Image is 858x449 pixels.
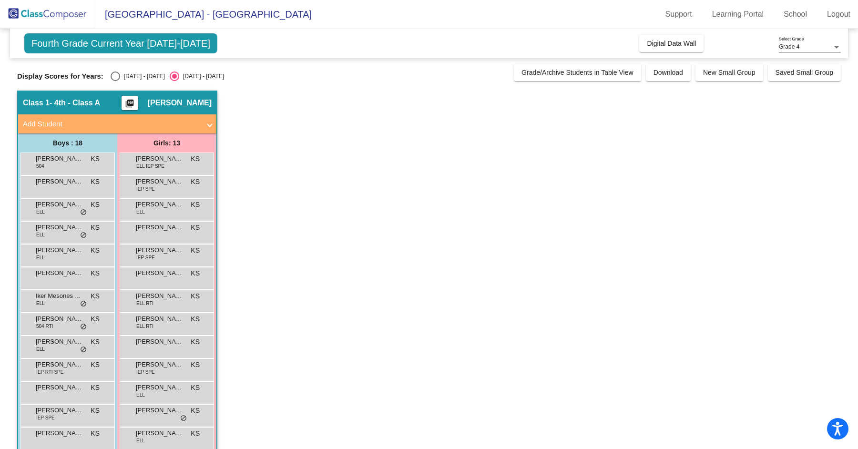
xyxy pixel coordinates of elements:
[136,268,184,278] span: [PERSON_NAME]-[PERSON_NAME]
[191,200,200,210] span: KS
[136,223,184,232] span: [PERSON_NAME]
[91,291,100,301] span: KS
[658,7,700,22] a: Support
[191,177,200,187] span: KS
[80,346,87,354] span: do_not_disturb_alt
[91,154,100,164] span: KS
[122,96,138,110] button: Print Students Details
[36,346,45,353] span: ELL
[36,245,83,255] span: [PERSON_NAME] De La [PERSON_NAME]
[819,7,858,22] a: Logout
[136,185,155,193] span: IEP SPE
[91,360,100,370] span: KS
[36,154,83,163] span: [PERSON_NAME]
[111,71,224,81] mat-radio-group: Select an option
[91,245,100,255] span: KS
[95,7,312,22] span: [GEOGRAPHIC_DATA] - [GEOGRAPHIC_DATA]
[191,383,200,393] span: KS
[191,291,200,301] span: KS
[23,98,50,108] span: Class 1
[191,337,200,347] span: KS
[191,223,200,233] span: KS
[703,69,756,76] span: New Small Group
[768,64,841,81] button: Saved Small Group
[654,69,683,76] span: Download
[36,414,55,421] span: IEP SPE
[91,177,100,187] span: KS
[136,406,184,415] span: [PERSON_NAME]
[36,383,83,392] span: [PERSON_NAME]
[705,7,772,22] a: Learning Portal
[36,314,83,324] span: [PERSON_NAME]
[136,383,184,392] span: [PERSON_NAME]
[136,200,184,209] span: [PERSON_NAME]
[80,300,87,308] span: do_not_disturb_alt
[36,291,83,301] span: Iker Mesones Urcia
[136,300,153,307] span: ELL RTI
[191,360,200,370] span: KS
[136,323,153,330] span: ELL RTI
[50,98,100,108] span: - 4th - Class A
[136,360,184,369] span: [PERSON_NAME]
[36,223,83,232] span: [PERSON_NAME]
[136,154,184,163] span: [PERSON_NAME]
[191,406,200,416] span: KS
[136,208,145,215] span: ELL
[91,200,100,210] span: KS
[521,69,633,76] span: Grade/Archive Students in Table View
[36,360,83,369] span: [PERSON_NAME]
[36,231,45,238] span: ELL
[136,291,184,301] span: [PERSON_NAME]
[695,64,763,81] button: New Small Group
[17,72,103,81] span: Display Scores for Years:
[36,368,63,376] span: IEP RTI SPE
[136,391,145,398] span: ELL
[191,245,200,255] span: KS
[136,337,184,347] span: [PERSON_NAME]
[36,163,44,170] span: 504
[136,368,155,376] span: IEP SPE
[80,209,87,216] span: do_not_disturb_alt
[36,268,83,278] span: [PERSON_NAME]
[91,223,100,233] span: KS
[91,337,100,347] span: KS
[91,268,100,278] span: KS
[136,177,184,186] span: [PERSON_NAME]
[36,323,53,330] span: 504 RTI
[647,40,696,47] span: Digital Data Wall
[36,254,45,261] span: ELL
[779,43,799,50] span: Grade 4
[36,208,45,215] span: ELL
[91,406,100,416] span: KS
[91,314,100,324] span: KS
[136,437,145,444] span: ELL
[117,133,216,153] div: Girls: 13
[23,119,200,130] mat-panel-title: Add Student
[191,268,200,278] span: KS
[646,64,691,81] button: Download
[24,33,217,53] span: Fourth Grade Current Year [DATE]-[DATE]
[18,114,216,133] mat-expansion-panel-header: Add Student
[514,64,641,81] button: Grade/Archive Students in Table View
[80,232,87,239] span: do_not_disturb_alt
[179,72,224,81] div: [DATE] - [DATE]
[36,177,83,186] span: [PERSON_NAME]
[191,154,200,164] span: KS
[91,383,100,393] span: KS
[124,99,135,112] mat-icon: picture_as_pdf
[776,69,833,76] span: Saved Small Group
[136,429,184,438] span: [PERSON_NAME]
[36,429,83,438] span: [PERSON_NAME]
[120,72,165,81] div: [DATE] - [DATE]
[80,323,87,331] span: do_not_disturb_alt
[136,163,164,170] span: ELL IEP SPE
[191,314,200,324] span: KS
[136,245,184,255] span: [PERSON_NAME]
[136,254,155,261] span: IEP SPE
[639,35,704,52] button: Digital Data Wall
[148,98,212,108] span: [PERSON_NAME]
[18,133,117,153] div: Boys : 18
[36,337,83,347] span: [PERSON_NAME]
[36,406,83,415] span: [PERSON_NAME]
[36,200,83,209] span: [PERSON_NAME]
